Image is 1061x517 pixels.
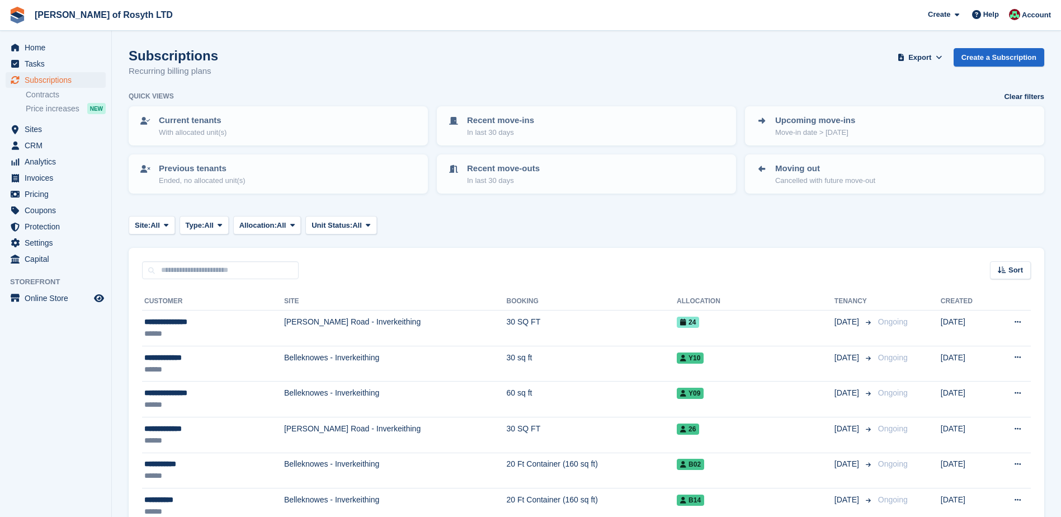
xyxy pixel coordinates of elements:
span: [DATE] [834,494,861,506]
th: Tenancy [834,293,874,311]
td: [DATE] [941,346,993,382]
img: Anne Thomson [1009,9,1020,20]
span: B14 [677,495,704,506]
td: [DATE] [941,311,993,346]
span: Account [1022,10,1051,21]
a: Recent move-ins In last 30 days [438,107,735,144]
span: Analytics [25,154,92,170]
p: With allocated unit(s) [159,127,227,138]
span: Y09 [677,388,704,399]
span: CRM [25,138,92,153]
span: Type: [186,220,205,231]
span: [DATE] [834,352,861,364]
span: All [150,220,160,231]
a: Create a Subscription [954,48,1044,67]
span: Tasks [25,56,92,72]
p: Cancelled with future move-out [775,175,875,186]
p: Upcoming move-ins [775,114,855,127]
img: stora-icon-8386f47178a22dfd0bd8f6a31ec36ba5ce8667c1dd55bd0f319d3a0aa187defe.svg [9,7,26,23]
p: Recent move-outs [467,162,540,175]
a: menu [6,56,106,72]
div: NEW [87,103,106,114]
a: menu [6,251,106,267]
a: [PERSON_NAME] of Rosyth LTD [30,6,177,24]
span: Ongoing [878,353,908,362]
th: Customer [142,293,284,311]
a: Contracts [26,90,106,100]
td: 30 SQ FT [507,417,677,453]
span: 24 [677,317,699,328]
a: menu [6,290,106,306]
span: Create [928,9,950,20]
span: Invoices [25,170,92,186]
button: Allocation: All [233,216,301,234]
a: Previous tenants Ended, no allocated unit(s) [130,156,427,192]
span: Y10 [677,352,704,364]
a: menu [6,121,106,137]
a: Preview store [92,292,106,305]
th: Allocation [677,293,834,311]
p: Current tenants [159,114,227,127]
span: Site: [135,220,150,231]
span: Sort [1008,265,1023,276]
span: Ongoing [878,424,908,433]
button: Site: All [129,216,175,234]
button: Export [895,48,945,67]
a: menu [6,154,106,170]
a: menu [6,235,106,251]
td: [DATE] [941,417,993,453]
span: Allocation: [239,220,277,231]
td: Belleknowes - Inverkeithing [284,346,507,382]
span: [DATE] [834,387,861,399]
span: Unit Status: [312,220,352,231]
p: Recent move-ins [467,114,534,127]
a: menu [6,203,106,218]
span: Subscriptions [25,72,92,88]
td: Belleknowes - Inverkeithing [284,382,507,417]
p: In last 30 days [467,175,540,186]
a: Price increases NEW [26,102,106,115]
td: 60 sq ft [507,382,677,417]
h6: Quick views [129,91,174,101]
span: Ongoing [878,388,908,397]
th: Created [941,293,993,311]
p: Moving out [775,162,875,175]
th: Booking [507,293,677,311]
span: Protection [25,219,92,234]
td: [PERSON_NAME] Road - Inverkeithing [284,311,507,346]
span: Home [25,40,92,55]
p: Previous tenants [159,162,246,175]
td: [DATE] [941,382,993,417]
button: Unit Status: All [305,216,376,234]
a: menu [6,219,106,234]
a: menu [6,138,106,153]
td: 30 SQ FT [507,311,677,346]
p: Recurring billing plans [129,65,218,78]
td: [DATE] [941,453,993,488]
th: Site [284,293,507,311]
span: B02 [677,459,704,470]
span: Ongoing [878,459,908,468]
span: 26 [677,424,699,435]
span: All [352,220,362,231]
td: Belleknowes - Inverkeithing [284,453,507,488]
span: Ongoing [878,495,908,504]
span: Sites [25,121,92,137]
span: Help [983,9,999,20]
span: All [204,220,214,231]
span: Settings [25,235,92,251]
span: Storefront [10,276,111,288]
td: 20 Ft Container (160 sq ft) [507,453,677,488]
a: Upcoming move-ins Move-in date > [DATE] [746,107,1043,144]
span: [DATE] [834,316,861,328]
a: Clear filters [1004,91,1044,102]
h1: Subscriptions [129,48,218,63]
button: Type: All [180,216,229,234]
a: menu [6,186,106,202]
a: menu [6,170,106,186]
span: Coupons [25,203,92,218]
span: Price increases [26,104,79,114]
a: Recent move-outs In last 30 days [438,156,735,192]
span: Ongoing [878,317,908,326]
p: In last 30 days [467,127,534,138]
